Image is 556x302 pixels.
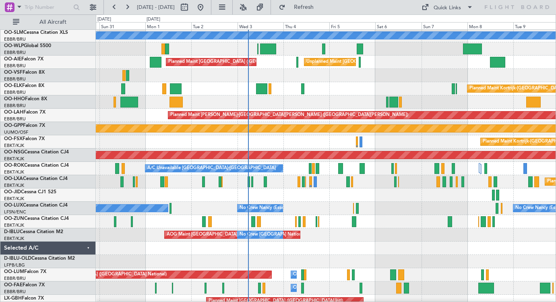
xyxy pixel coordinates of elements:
[4,43,51,48] a: OO-WLPGlobal 5500
[4,83,22,88] span: OO-ELK
[4,230,63,234] a: D-IBLUCessna Citation M2
[467,22,513,29] div: Mon 8
[4,97,47,101] a: OO-HHOFalcon 8X
[418,1,477,14] button: Quick Links
[4,296,44,301] a: LX-GBHFalcon 7X
[4,137,45,141] a: OO-FSXFalcon 7X
[287,4,321,10] span: Refresh
[21,19,85,25] span: All Aircraft
[375,22,421,29] div: Sat 6
[99,22,145,29] div: Sun 31
[4,209,26,215] a: LFSN/ENC
[4,57,21,62] span: OO-AIE
[4,216,24,221] span: OO-ZUN
[4,89,26,95] a: EBBR/BRU
[4,43,24,48] span: OO-WLP
[4,57,43,62] a: OO-AIEFalcon 7X
[4,110,23,115] span: OO-LAH
[191,22,237,29] div: Tue 2
[4,163,24,168] span: OO-ROK
[4,129,28,135] a: UUMO/OSF
[4,103,26,109] a: EBBR/BRU
[4,110,45,115] a: OO-LAHFalcon 7X
[97,16,111,23] div: [DATE]
[4,70,23,75] span: OO-VSF
[4,182,24,188] a: EBKT/KJK
[4,296,22,301] span: LX-GBH
[4,190,21,194] span: OO-JID
[4,275,26,281] a: EBBR/BRU
[168,56,295,68] div: Planned Maint [GEOGRAPHIC_DATA] ([GEOGRAPHIC_DATA])
[4,222,24,228] a: EBKT/KJK
[434,4,461,12] div: Quick Links
[4,203,23,208] span: OO-LUX
[4,216,69,221] a: OO-ZUNCessna Citation CJ4
[275,1,323,14] button: Refresh
[4,30,23,35] span: OO-SLM
[137,4,175,11] span: [DATE] - [DATE]
[4,176,68,181] a: OO-LXACessna Citation CJ4
[4,143,24,149] a: EBKT/KJK
[422,22,467,29] div: Sun 7
[9,16,87,29] button: All Aircraft
[4,83,44,88] a: OO-ELKFalcon 8X
[25,1,71,13] input: Trip Number
[4,123,45,128] a: OO-GPPFalcon 7X
[4,163,69,168] a: OO-ROKCessna Citation CJ4
[4,30,68,35] a: OO-SLMCessna Citation XLS
[4,190,56,194] a: OO-JIDCessna CJ1 525
[4,196,24,202] a: EBKT/KJK
[4,150,69,155] a: OO-NSGCessna Citation CJ4
[4,97,25,101] span: OO-HHO
[4,36,26,42] a: EBBR/BRU
[293,282,348,294] div: Owner Melsbroek Air Base
[147,16,160,23] div: [DATE]
[4,256,75,261] a: D-IBLU-OLDCessna Citation M2
[238,22,283,29] div: Wed 3
[4,230,20,234] span: D-IBLU
[4,283,45,288] a: OO-FAEFalcon 7X
[4,76,26,82] a: EBBR/BRU
[4,63,26,69] a: EBBR/BRU
[170,109,408,121] div: Planned Maint [PERSON_NAME]-[GEOGRAPHIC_DATA][PERSON_NAME] ([GEOGRAPHIC_DATA][PERSON_NAME])
[240,229,374,241] div: No Crew [GEOGRAPHIC_DATA] ([GEOGRAPHIC_DATA] National)
[4,236,24,242] a: EBKT/KJK
[4,116,26,122] a: EBBR/BRU
[4,70,45,75] a: OO-VSFFalcon 8X
[4,169,24,175] a: EBKT/KJK
[4,50,26,56] a: EBBR/BRU
[4,176,23,181] span: OO-LXA
[4,123,23,128] span: OO-GPP
[283,22,329,29] div: Thu 4
[4,262,25,268] a: LFPB/LBG
[306,56,458,68] div: Unplanned Maint [GEOGRAPHIC_DATA] ([GEOGRAPHIC_DATA] National)
[4,156,24,162] a: EBKT/KJK
[4,269,46,274] a: OO-LUMFalcon 7X
[4,203,68,208] a: OO-LUXCessna Citation CJ4
[4,150,24,155] span: OO-NSG
[4,283,23,288] span: OO-FAE
[4,137,23,141] span: OO-FSX
[4,289,26,295] a: EBBR/BRU
[147,162,276,174] div: A/C Unavailable [GEOGRAPHIC_DATA]-[GEOGRAPHIC_DATA]
[4,256,31,261] span: D-IBLU-OLD
[4,269,24,274] span: OO-LUM
[329,22,375,29] div: Fri 5
[145,22,191,29] div: Mon 1
[240,202,287,214] div: No Crew Nancy (Essey)
[167,229,306,241] div: AOG Maint [GEOGRAPHIC_DATA] ([GEOGRAPHIC_DATA] National)
[293,269,348,281] div: Owner Melsbroek Air Base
